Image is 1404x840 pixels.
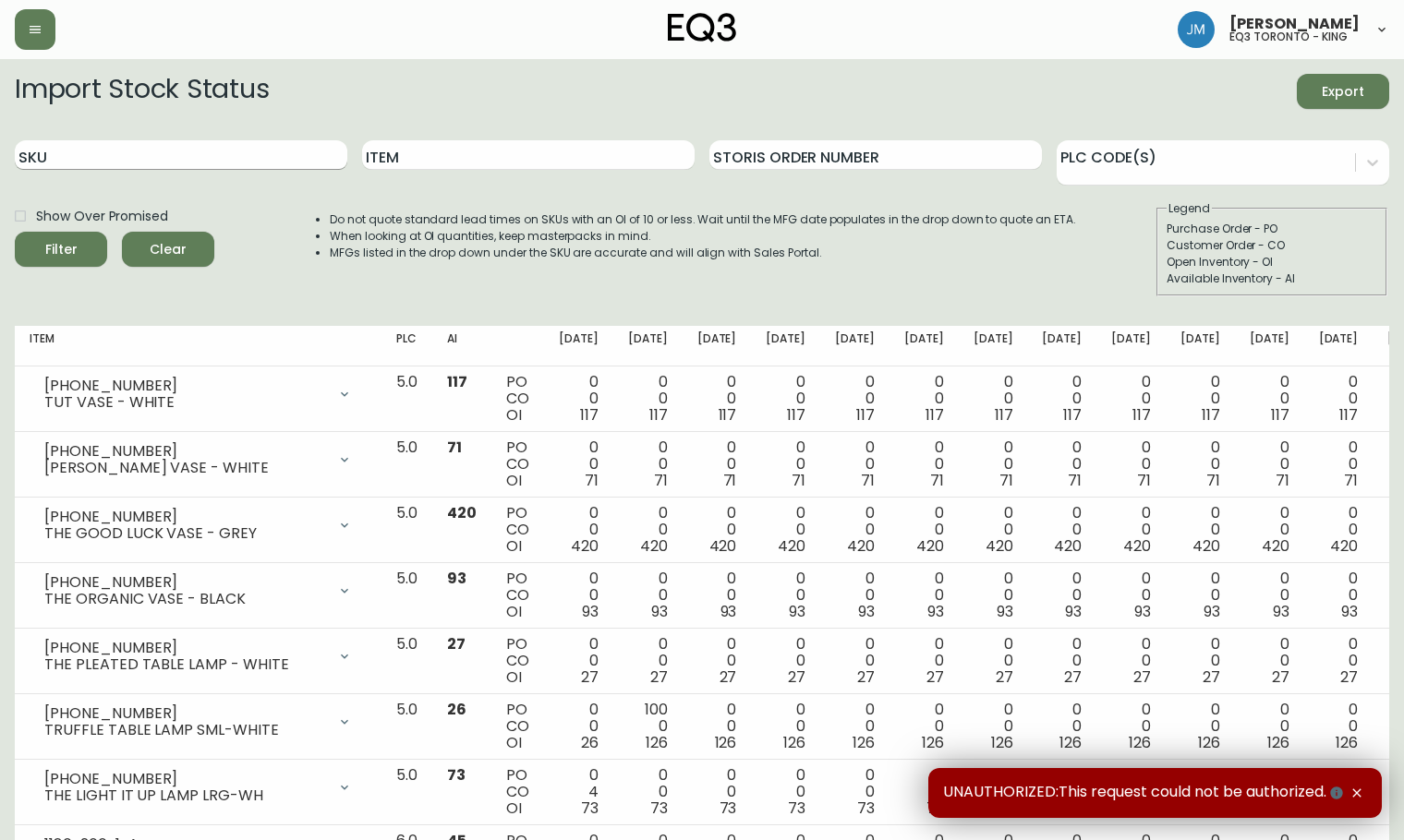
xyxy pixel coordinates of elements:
[585,470,599,491] span: 71
[787,404,805,426] span: 117
[137,238,200,261] span: Clear
[506,404,522,426] span: OI
[44,705,326,722] div: [PHONE_NUMBER]
[1250,374,1289,424] div: 0 0
[559,636,599,686] div: 0 0
[559,570,599,620] div: 0 0
[1341,601,1358,622] span: 93
[835,570,875,620] div: 0 0
[697,505,737,555] div: 0 0
[723,470,737,491] span: 71
[1312,80,1374,103] span: Export
[1132,404,1151,426] span: 117
[44,509,326,525] div: [PHONE_NUMBER]
[974,702,1013,751] div: 0 0
[15,74,269,109] h2: Import Stock Status
[432,326,491,366] th: AI
[1180,374,1220,424] div: 0 0
[1180,767,1220,817] div: 0 0
[668,13,736,42] img: logo
[1250,505,1289,555] div: 0 0
[904,570,944,620] div: 0 0
[44,460,326,476] div: [PERSON_NAME] VASE - WHITE
[559,702,599,751] div: 0 0
[974,374,1013,424] div: 0 0
[628,702,668,751] div: 100 0
[581,732,599,753] span: 26
[766,439,805,489] div: 0 0
[1319,570,1359,620] div: 0 0
[1297,74,1389,109] button: Export
[544,326,613,366] th: [DATE]
[1042,570,1082,620] div: 0 0
[506,505,529,555] div: PO CO
[330,245,1076,261] li: MFGs listed in the drop down under the SKU are accurate and will align with Sales Portal.
[697,767,737,817] div: 0 0
[447,764,466,786] span: 73
[559,374,599,424] div: 0 0
[974,439,1013,489] div: 0 0
[916,535,944,557] span: 420
[1178,11,1215,48] img: b88646003a19a9f750de19192e969c24
[44,574,326,591] div: [PHONE_NUMBER]
[381,326,432,366] th: PLC
[1339,404,1358,426] span: 117
[857,798,875,819] span: 73
[650,666,668,688] span: 27
[44,443,326,460] div: [PHONE_NUMBER]
[30,505,367,546] div: [PHONE_NUMBER]THE GOOD LUCK VASE - GREY
[646,732,668,753] span: 126
[30,570,367,611] div: [PHONE_NUMBER]THE ORGANIC VASE - BLACK
[447,699,466,720] span: 26
[766,374,805,424] div: 0 0
[44,640,326,656] div: [PHONE_NUMBER]
[974,570,1013,620] div: 0 0
[44,378,326,394] div: [PHONE_NUMBER]
[853,732,875,753] span: 126
[1202,404,1220,426] span: 117
[1064,666,1082,688] span: 27
[926,666,944,688] span: 27
[697,374,737,424] div: 0 0
[719,404,737,426] span: 117
[640,535,668,557] span: 420
[1134,601,1151,622] span: 93
[995,404,1013,426] span: 117
[1336,732,1358,753] span: 126
[1319,767,1359,817] div: 0 0
[44,787,326,804] div: THE LIGHT IT UP LAMP LRG-WH
[1111,439,1151,489] div: 0 0
[715,732,737,753] span: 126
[788,666,805,688] span: 27
[1198,732,1220,753] span: 126
[1167,254,1377,270] div: Open Inventory - OI
[613,326,683,366] th: [DATE]
[506,798,522,819] span: OI
[654,470,668,491] span: 71
[1180,439,1220,489] div: 0 0
[1180,702,1220,751] div: 0 0
[30,702,367,742] div: [PHONE_NUMBER]TRUFFLE TABLE LAMP SML-WHITE
[890,326,959,366] th: [DATE]
[559,505,599,555] div: 0 0
[766,702,805,751] div: 0 0
[683,326,752,366] th: [DATE]
[974,505,1013,555] div: 0 0
[959,326,1028,366] th: [DATE]
[904,374,944,424] div: 0 0
[381,366,432,432] td: 5.0
[1042,767,1082,817] div: 0 0
[649,404,668,426] span: 117
[1250,702,1289,751] div: 0 0
[580,404,599,426] span: 117
[1250,570,1289,620] div: 0 0
[122,232,214,267] button: Clear
[447,633,466,654] span: 27
[856,404,875,426] span: 117
[1167,221,1377,237] div: Purchase Order - PO
[835,702,875,751] div: 0 0
[991,732,1013,753] span: 126
[506,601,522,622] span: OI
[1271,404,1289,426] span: 117
[943,783,1347,803] span: UNAUTHORIZED:This request could not be authorized.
